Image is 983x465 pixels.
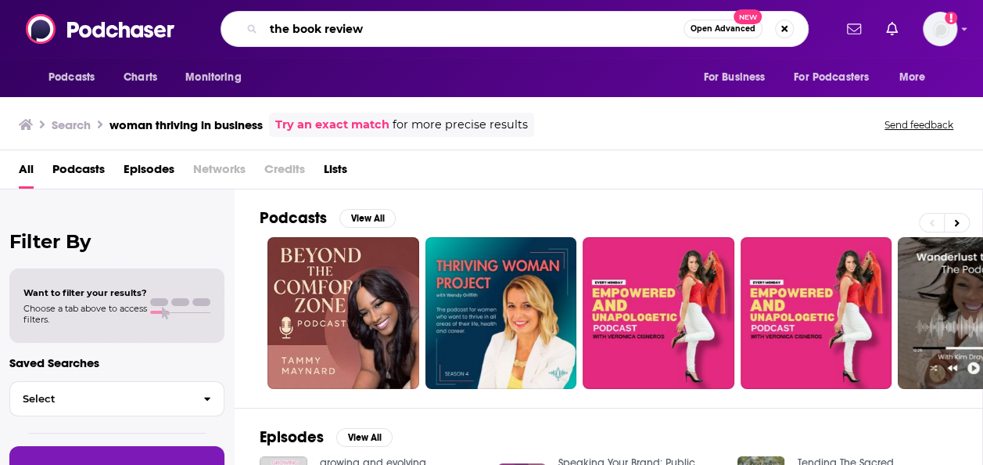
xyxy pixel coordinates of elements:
span: For Business [703,67,765,88]
button: open menu [174,63,261,92]
span: Networks [193,157,246,189]
a: Lists [324,157,347,189]
span: Monitoring [185,67,241,88]
button: open menu [888,63,945,92]
a: PodcastsView All [260,208,396,228]
span: Logged in as phersey [923,12,957,46]
button: Show profile menu [923,12,957,46]
span: Podcasts [48,67,95,88]
span: Open Advanced [691,25,755,33]
a: Show notifications dropdown [880,16,904,42]
a: EpisodesView All [260,427,393,447]
p: Saved Searches [9,355,224,370]
button: open menu [38,63,115,92]
h3: Search [52,117,91,132]
a: Episodes [124,157,174,189]
h2: Filter By [9,230,224,253]
span: Want to filter your results? [23,287,147,298]
span: For Podcasters [794,67,869,88]
span: More [899,67,926,88]
img: User Profile [923,12,957,46]
button: open menu [784,63,892,92]
h2: Podcasts [260,208,327,228]
h2: Episodes [260,427,324,447]
span: for more precise results [393,116,528,134]
input: Search podcasts, credits, & more... [264,16,683,41]
a: Podcasts [52,157,105,189]
button: View All [339,209,396,228]
button: Select [9,381,224,416]
button: Open AdvancedNew [683,20,762,38]
span: New [734,9,762,24]
svg: Add a profile image [945,12,957,24]
span: Charts [124,67,157,88]
img: Podchaser - Follow, Share and Rate Podcasts [26,14,176,44]
a: Show notifications dropdown [841,16,867,42]
button: open menu [692,63,784,92]
a: Try an exact match [275,116,389,134]
button: Send feedback [880,118,958,132]
span: Select [10,394,191,404]
a: All [19,157,34,189]
div: Search podcasts, credits, & more... [221,11,809,47]
h3: woman thriving in business [109,117,263,132]
a: Charts [113,63,167,92]
button: View All [336,428,393,447]
span: Credits [264,157,305,189]
span: Choose a tab above to access filters. [23,303,147,325]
